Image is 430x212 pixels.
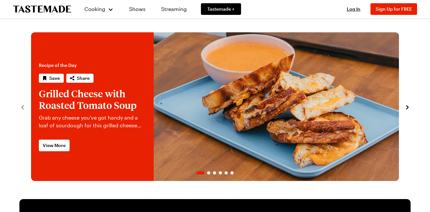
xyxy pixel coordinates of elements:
a: View More [39,140,70,151]
span: View More [43,142,66,149]
span: Sign Up for FREE [376,6,412,12]
span: Go to slide 2 [207,171,210,175]
button: Sign Up for FREE [370,3,417,15]
span: Go to slide 6 [230,171,234,175]
span: Cooking [84,6,105,12]
button: navigate to previous item [19,103,26,111]
span: Share [77,75,90,81]
span: Go to slide 1 [196,171,204,175]
div: 1 / 6 [31,32,399,181]
button: Log In [341,6,367,12]
span: Log In [347,6,360,12]
span: Go to slide 5 [225,171,228,175]
span: Save [49,75,60,81]
span: Go to slide 3 [213,171,216,175]
span: Go to slide 4 [219,171,222,175]
button: Save recipe [39,74,64,83]
button: navigate to next item [404,103,411,111]
a: Tastemade + [201,3,241,15]
button: Cooking [84,1,114,17]
span: Tastemade + [207,6,235,12]
button: Share [66,74,94,83]
a: To Tastemade Home Page [13,5,71,13]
